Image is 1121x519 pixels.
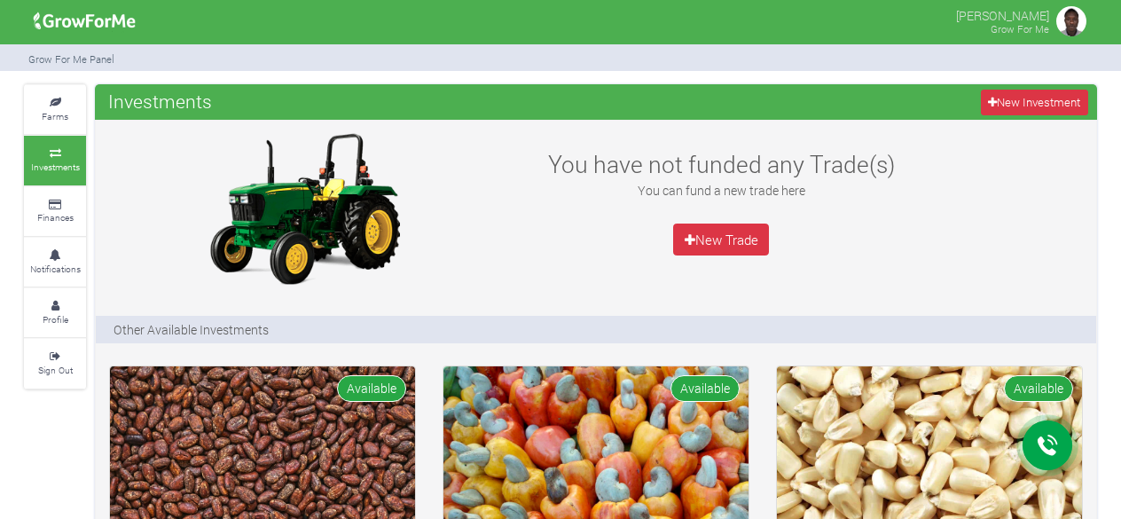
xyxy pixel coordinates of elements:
a: Notifications [24,238,86,287]
span: Investments [104,83,216,119]
small: Profile [43,313,68,326]
img: growforme image [193,129,415,288]
span: Available [1004,375,1073,401]
img: growforme image [1054,4,1089,39]
h3: You have not funded any Trade(s) [529,150,913,178]
p: You can fund a new trade here [529,181,913,200]
small: Grow For Me [991,22,1049,35]
small: Notifications [30,263,81,275]
p: [PERSON_NAME] [956,4,1049,25]
span: Available [337,375,406,401]
a: Profile [24,288,86,337]
a: Farms [24,85,86,134]
a: Investments [24,136,86,185]
small: Sign Out [38,364,73,376]
span: Available [670,375,740,401]
p: Other Available Investments [114,320,269,339]
a: New Trade [673,224,769,256]
a: Finances [24,187,86,236]
small: Investments [31,161,80,173]
a: New Investment [981,90,1088,115]
small: Farms [42,110,68,122]
small: Grow For Me Panel [28,52,114,66]
a: Sign Out [24,339,86,388]
small: Finances [37,211,74,224]
img: growforme image [27,4,142,39]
